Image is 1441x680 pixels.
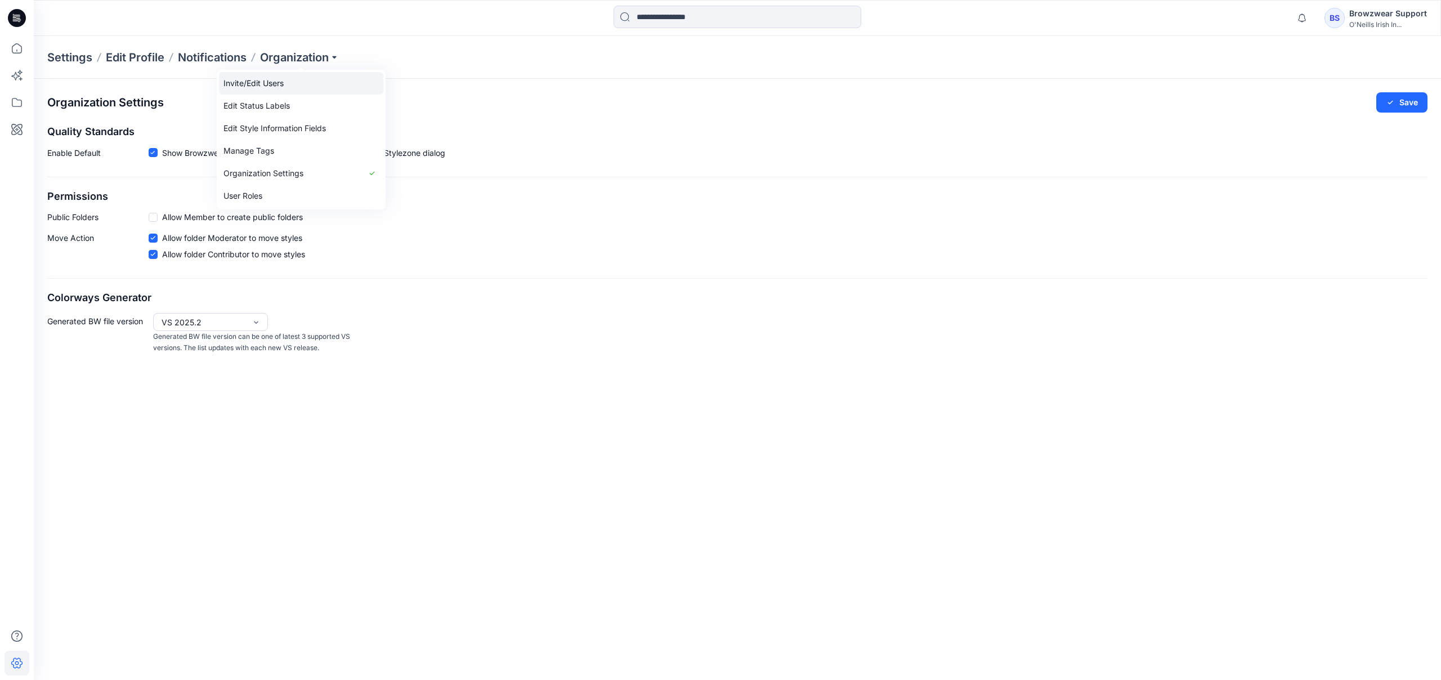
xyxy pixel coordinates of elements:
div: Browzwear Support [1349,7,1427,20]
a: Edit Status Labels [219,95,383,117]
p: Enable Default [47,147,149,163]
h2: Quality Standards [47,126,1427,138]
span: Allow Member to create public folders [162,211,303,223]
p: Generated BW file version [47,313,149,354]
a: Notifications [178,50,247,65]
span: Show Browzwear’s default quality standards in the Share to Stylezone dialog [162,147,445,159]
p: Public Folders [47,211,149,223]
h2: Organization Settings [47,96,164,109]
div: VS 2025.2 [162,316,246,328]
a: Invite/Edit Users [219,72,383,95]
h2: Colorways Generator [47,292,1427,304]
p: Settings [47,50,92,65]
div: O'Neills Irish In... [1349,20,1427,29]
a: Manage Tags [219,140,383,162]
a: Edit Style Information Fields [219,117,383,140]
a: Organization Settings [219,162,383,185]
div: BS [1324,8,1345,28]
h2: Permissions [47,191,1427,203]
p: Move Action [47,232,149,265]
span: Allow folder Contributor to move styles [162,248,305,260]
span: Allow folder Moderator to move styles [162,232,302,244]
p: Generated BW file version can be one of latest 3 supported VS versions. The list updates with eac... [153,331,353,354]
a: Edit Profile [106,50,164,65]
a: User Roles [219,185,383,207]
button: Save [1376,92,1427,113]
